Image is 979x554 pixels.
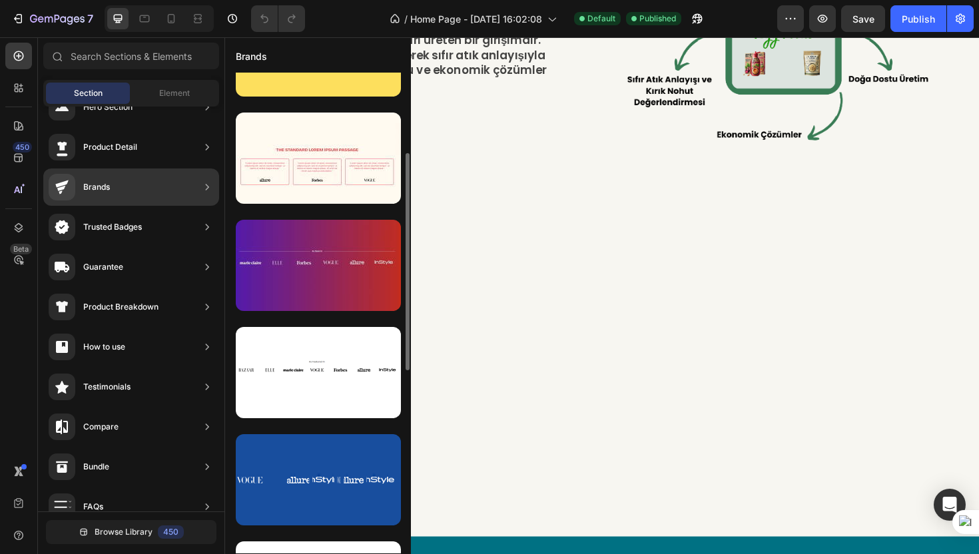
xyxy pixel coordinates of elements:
span: Save [852,13,874,25]
div: Open Intercom Messenger [934,489,966,521]
div: Compare [83,420,119,433]
div: How to use [83,340,125,354]
button: 7 [5,5,99,32]
p: Ürünleri İncele [62,83,139,97]
div: Guarantee [83,260,123,274]
div: FAQs [83,500,103,513]
button: Browse Library450 [46,520,216,544]
div: Hero Section [83,101,133,114]
span: Element [159,87,190,99]
span: Home Page - [DATE] 16:02:08 [410,12,542,26]
div: Product Breakdown [83,300,159,314]
div: Beta [10,244,32,254]
div: Bundle [83,460,109,473]
input: Search Sections & Elements [43,43,219,69]
p: 7 [87,11,93,27]
div: Trusted Badges [83,220,142,234]
span: Browse Library [95,526,153,538]
div: 450 [13,142,32,152]
button: Save [841,5,885,32]
span: Published [639,13,676,25]
div: 450 [158,525,184,539]
div: Undo/Redo [251,5,305,32]
iframe: Design area [224,37,979,554]
div: Product Detail [83,140,137,154]
span: Section [74,87,103,99]
div: Brands [83,180,110,194]
button: <p>Ürünleri İncele</p> [30,75,186,105]
div: Publish [902,12,935,26]
div: Testimonials [83,380,131,394]
button: Publish [890,5,946,32]
span: Default [587,13,615,25]
span: / [404,12,408,26]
